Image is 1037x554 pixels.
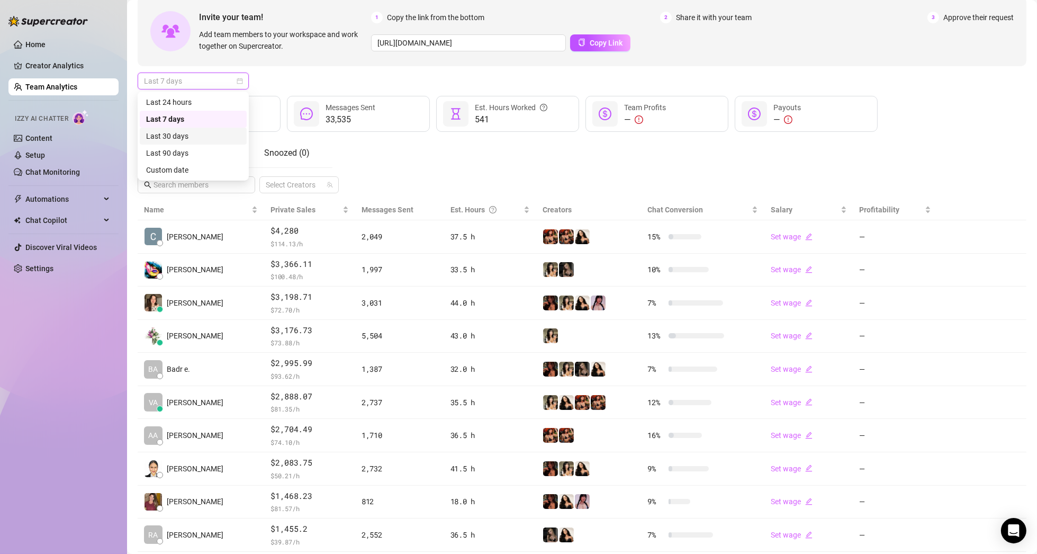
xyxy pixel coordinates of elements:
[773,103,801,112] span: Payouts
[853,386,938,419] td: —
[371,12,383,23] span: 1
[771,205,792,214] span: Salary
[450,264,530,275] div: 33.5 h
[146,130,240,142] div: Last 30 days
[362,330,438,342] div: 5,504
[805,365,813,373] span: edit
[270,437,349,448] span: $ 74.10 /h
[362,231,438,243] div: 2,049
[140,145,247,162] div: Last 90 days
[578,39,585,46] span: copy
[146,164,240,176] div: Custom date
[140,128,247,145] div: Last 30 days
[167,430,223,441] span: [PERSON_NAME]
[660,12,672,23] span: 2
[748,108,761,120] span: dollar-circle
[647,463,664,475] span: 9 %
[543,262,558,277] img: Candylion
[25,243,97,252] a: Discover Viral Videos
[559,528,574,542] img: mads
[73,110,89,125] img: AI Chatter
[300,108,313,120] span: message
[559,428,574,443] img: OxilleryOF
[25,57,110,74] a: Creator Analytics
[784,115,792,124] span: exclamation-circle
[805,498,813,505] span: edit
[590,39,623,47] span: Copy Link
[853,220,938,254] td: —
[853,353,938,386] td: —
[140,162,247,178] div: Custom date
[264,148,310,158] span: Snoozed ( 0 )
[559,229,574,244] img: OxilleryOF
[327,182,333,188] span: team
[362,463,438,475] div: 2,732
[591,395,606,410] img: OxilleryOF
[540,102,547,113] span: question-circle
[199,29,367,52] span: Add team members to your workspace and work together on Supercreator.
[450,330,530,342] div: 43.0 h
[450,496,530,507] div: 18.0 h
[167,529,223,541] span: [PERSON_NAME]
[771,398,813,407] a: Set wageedit
[771,299,813,307] a: Set wageedit
[270,324,349,337] span: $3,176.73
[771,431,813,440] a: Set wageedit
[543,461,558,476] img: steph
[647,363,664,375] span: 7 %
[154,179,240,191] input: Search members
[25,40,46,49] a: Home
[8,16,88,26] img: logo-BBDzfeDw.svg
[647,330,664,342] span: 13 %
[450,231,530,243] div: 37.5 h
[145,228,162,245] img: Chasemarl Caban…
[15,114,68,124] span: Izzy AI Chatter
[853,519,938,552] td: —
[326,113,375,126] span: 33,535
[805,233,813,240] span: edit
[270,503,349,514] span: $ 81.57 /h
[853,254,938,287] td: —
[543,328,558,343] img: Candylion
[149,430,158,441] span: AA
[771,497,813,506] a: Set wageedit
[145,493,162,511] img: Aline Lozano
[270,205,315,214] span: Private Sales
[362,297,438,309] div: 3,031
[647,264,664,275] span: 10 %
[270,390,349,403] span: $2,888.07
[559,296,574,310] img: Candylion
[805,332,813,339] span: edit
[591,362,606,377] img: mads
[805,299,813,307] span: edit
[25,191,101,208] span: Automations
[167,397,223,408] span: [PERSON_NAME]
[25,134,52,142] a: Content
[543,296,558,310] img: steph
[1001,518,1026,543] div: Open Intercom Messenger
[167,231,223,243] span: [PERSON_NAME]
[676,12,752,23] span: Share it with your team
[270,357,349,370] span: $2,995.99
[773,113,801,126] div: —
[591,296,606,310] img: cyber
[450,397,530,408] div: 35.5 h
[199,11,371,24] span: Invite your team!
[771,332,813,340] a: Set wageedit
[475,113,547,126] span: 541
[853,419,938,452] td: —
[140,111,247,128] div: Last 7 days
[575,395,590,410] img: Oxillery
[144,181,151,189] span: search
[450,430,530,441] div: 36.5 h
[943,12,1014,23] span: Approve their request
[489,204,497,216] span: question-circle
[362,205,413,214] span: Messages Sent
[362,430,438,441] div: 1,710
[149,363,158,375] span: BA
[144,204,249,216] span: Name
[25,168,80,176] a: Chat Monitoring
[559,494,574,509] img: mads
[326,103,375,112] span: Messages Sent
[771,464,813,473] a: Set wageedit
